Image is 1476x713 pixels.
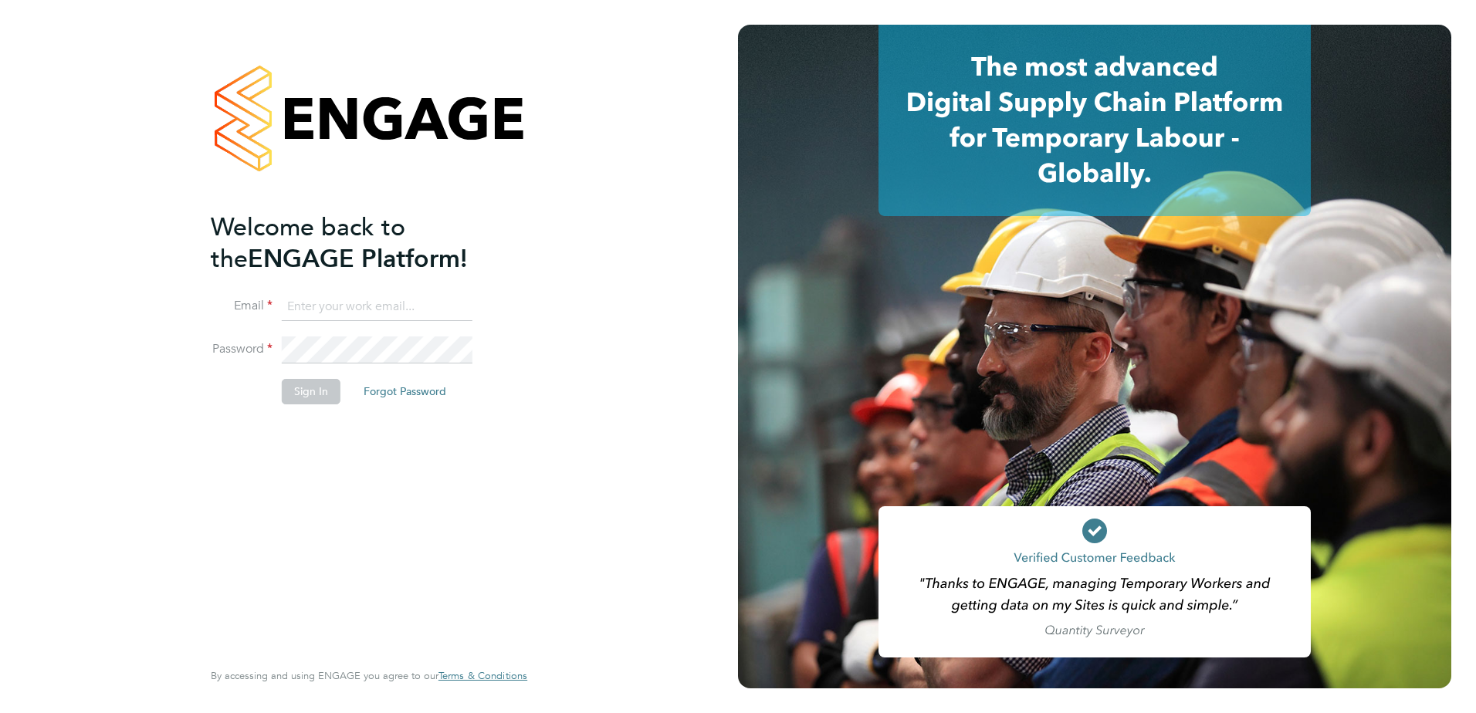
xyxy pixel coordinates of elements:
a: Terms & Conditions [438,670,527,682]
button: Forgot Password [351,379,459,404]
h2: ENGAGE Platform! [211,211,512,275]
span: By accessing and using ENGAGE you agree to our [211,669,527,682]
label: Password [211,341,273,357]
span: Welcome back to the [211,212,405,274]
input: Enter your work email... [282,293,472,321]
label: Email [211,298,273,314]
button: Sign In [282,379,340,404]
span: Terms & Conditions [438,669,527,682]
